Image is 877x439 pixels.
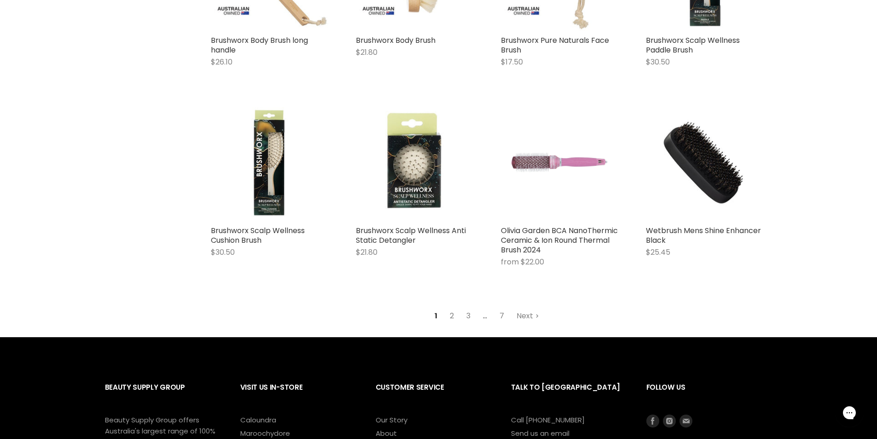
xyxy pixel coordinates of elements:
[376,415,407,425] a: Our Story
[511,428,569,438] a: Send us an email
[646,57,670,67] span: $30.50
[511,376,628,414] h2: Talk to [GEOGRAPHIC_DATA]
[494,308,509,324] a: 7
[646,376,772,414] h2: Follow us
[501,104,618,221] a: Olivia Garden BCA NanoThermic Ceramic & Ion Round Thermal Brush 2024
[105,376,222,414] h2: Beauty Supply Group
[211,104,328,221] img: Brushworx Scalp Wellness Cushion Brush
[211,225,305,246] a: Brushworx Scalp Wellness Cushion Brush
[376,376,493,414] h2: Customer Service
[501,35,609,55] a: Brushworx Pure Naturals Face Brush
[445,308,459,324] a: 2
[211,247,235,258] span: $30.50
[356,247,378,258] span: $21.80
[211,57,232,67] span: $26.10
[646,104,763,221] img: Wetbrush Mens Shine Enhancer Black
[356,104,473,221] img: Brushworx Scalp Wellness Anti Static Detangler
[240,415,276,425] a: Caloundra
[646,247,670,258] span: $25.45
[501,145,618,180] img: Olivia Garden BCA NanoThermic Ceramic & Ion Round Thermal Brush 2024
[521,257,544,267] span: $22.00
[478,308,492,324] span: ...
[501,57,523,67] span: $17.50
[646,225,761,246] a: Wetbrush Mens Shine Enhancer Black
[511,308,544,324] a: Next
[501,225,618,255] a: Olivia Garden BCA NanoThermic Ceramic & Ion Round Thermal Brush 2024
[240,376,357,414] h2: Visit Us In-Store
[376,428,397,438] a: About
[240,428,290,438] a: Maroochydore
[356,35,436,46] a: Brushworx Body Brush
[430,308,442,324] span: 1
[356,47,378,58] span: $21.80
[461,308,476,324] a: 3
[501,257,519,267] span: from
[356,225,466,246] a: Brushworx Scalp Wellness Anti Static Detangler
[646,35,740,55] a: Brushworx Scalp Wellness Paddle Brush
[211,35,308,55] a: Brushworx Body Brush long handle
[831,396,868,430] iframe: Gorgias live chat messenger
[511,415,585,425] a: Call [PHONE_NUMBER]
